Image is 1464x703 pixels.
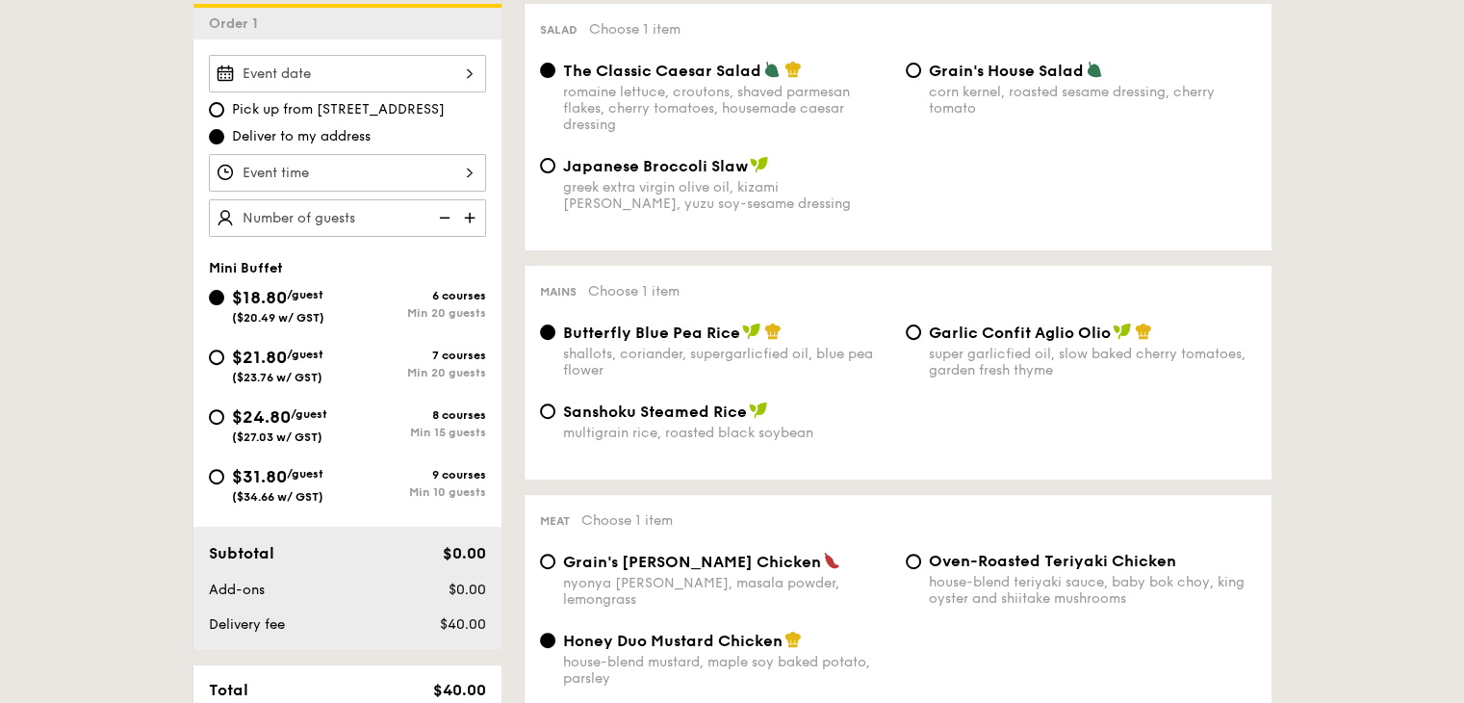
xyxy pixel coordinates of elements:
input: Event date [209,55,486,92]
input: Butterfly Blue Pea Riceshallots, coriander, supergarlicfied oil, blue pea flower [540,325,555,340]
input: Pick up from [STREET_ADDRESS] [209,102,224,117]
img: icon-vegetarian.fe4039eb.svg [1086,61,1103,78]
span: Pick up from [STREET_ADDRESS] [232,100,445,119]
span: Deliver to my address [232,127,371,146]
span: Honey Duo Mustard Chicken [563,632,783,650]
span: /guest [287,467,323,481]
span: Salad [540,23,578,37]
div: nyonya [PERSON_NAME], masala powder, lemongrass [563,575,890,608]
span: Meat [540,514,570,528]
div: super garlicfied oil, slow baked cherry tomatoes, garden fresh thyme [929,346,1256,378]
span: Grain's House Salad [929,62,1084,80]
span: /guest [287,348,323,361]
div: multigrain rice, roasted black soybean [563,425,890,441]
input: Oven-Roasted Teriyaki Chickenhouse-blend teriyaki sauce, baby bok choy, king oyster and shiitake ... [906,554,921,569]
input: $31.80/guest($34.66 w/ GST)9 coursesMin 10 guests [209,469,224,484]
input: Grain's [PERSON_NAME] Chickennyonya [PERSON_NAME], masala powder, lemongrass [540,554,555,569]
div: Min 15 guests [347,426,486,439]
span: $31.80 [232,466,287,487]
span: Choose 1 item [589,21,681,38]
input: $18.80/guest($20.49 w/ GST)6 coursesMin 20 guests [209,290,224,305]
span: $40.00 [432,681,485,699]
span: $0.00 [448,582,485,598]
img: icon-vegan.f8ff3823.svg [1113,323,1132,340]
span: $40.00 [439,616,485,633]
span: /guest [291,407,327,421]
span: Add-ons [209,582,265,598]
input: Japanese Broccoli Slawgreek extra virgin olive oil, kizami [PERSON_NAME], yuzu soy-sesame dressing [540,158,555,173]
input: Number of guests [209,199,486,237]
img: icon-add.58712e84.svg [457,199,486,236]
div: 9 courses [347,468,486,482]
div: Min 20 guests [347,366,486,379]
div: 6 courses [347,289,486,302]
div: Min 20 guests [347,306,486,320]
span: Mains [540,285,577,299]
input: Grain's House Saladcorn kernel, roasted sesame dressing, cherry tomato [906,63,921,78]
span: $18.80 [232,287,287,308]
span: Sanshoku Steamed Rice [563,403,747,421]
span: Choose 1 item [588,283,680,299]
div: Min 10 guests [347,485,486,499]
span: Grain's [PERSON_NAME] Chicken [563,553,821,571]
img: icon-vegan.f8ff3823.svg [750,156,769,173]
input: Honey Duo Mustard Chickenhouse-blend mustard, maple soy baked potato, parsley [540,633,555,648]
span: ($27.03 w/ GST) [232,430,322,444]
img: icon-vegan.f8ff3823.svg [749,402,768,419]
input: $24.80/guest($27.03 w/ GST)8 coursesMin 15 guests [209,409,224,425]
div: greek extra virgin olive oil, kizami [PERSON_NAME], yuzu soy-sesame dressing [563,179,890,212]
input: Event time [209,154,486,192]
span: The Classic Caesar Salad [563,62,761,80]
span: ($20.49 w/ GST) [232,311,324,325]
span: $21.80 [232,347,287,368]
span: Subtotal [209,544,274,562]
input: The Classic Caesar Saladromaine lettuce, croutons, shaved parmesan flakes, cherry tomatoes, house... [540,63,555,78]
span: $24.80 [232,406,291,428]
img: icon-chef-hat.a58ddaea.svg [784,631,802,648]
img: icon-chef-hat.a58ddaea.svg [784,61,802,78]
span: Delivery fee [209,616,285,633]
div: house-blend teriyaki sauce, baby bok choy, king oyster and shiitake mushrooms [929,574,1256,607]
span: Total [209,681,248,699]
span: ($23.76 w/ GST) [232,371,322,384]
img: icon-chef-hat.a58ddaea.svg [764,323,782,340]
span: Butterfly Blue Pea Rice [563,324,740,342]
div: romaine lettuce, croutons, shaved parmesan flakes, cherry tomatoes, housemade caesar dressing [563,84,890,133]
span: Oven-Roasted Teriyaki Chicken [929,552,1176,570]
span: ($34.66 w/ GST) [232,490,323,504]
span: Garlic Confit Aglio Olio [929,324,1111,342]
img: icon-vegetarian.fe4039eb.svg [763,61,781,78]
span: Japanese Broccoli Slaw [563,157,748,175]
span: Choose 1 item [581,512,673,529]
img: icon-reduce.1d2dbef1.svg [428,199,457,236]
input: Deliver to my address [209,129,224,144]
input: Garlic Confit Aglio Oliosuper garlicfied oil, slow baked cherry tomatoes, garden fresh thyme [906,325,921,340]
div: shallots, coriander, supergarlicfied oil, blue pea flower [563,346,890,378]
img: icon-spicy.37a8142b.svg [823,552,840,569]
input: $21.80/guest($23.76 w/ GST)7 coursesMin 20 guests [209,350,224,365]
span: Mini Buffet [209,260,283,276]
div: 8 courses [347,408,486,422]
span: /guest [287,288,323,301]
span: $0.00 [442,544,485,562]
img: icon-vegan.f8ff3823.svg [742,323,761,340]
div: house-blend mustard, maple soy baked potato, parsley [563,654,890,687]
input: Sanshoku Steamed Ricemultigrain rice, roasted black soybean [540,404,555,419]
div: corn kernel, roasted sesame dressing, cherry tomato [929,84,1256,117]
div: 7 courses [347,349,486,362]
img: icon-chef-hat.a58ddaea.svg [1135,323,1152,340]
span: Order 1 [209,15,266,32]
